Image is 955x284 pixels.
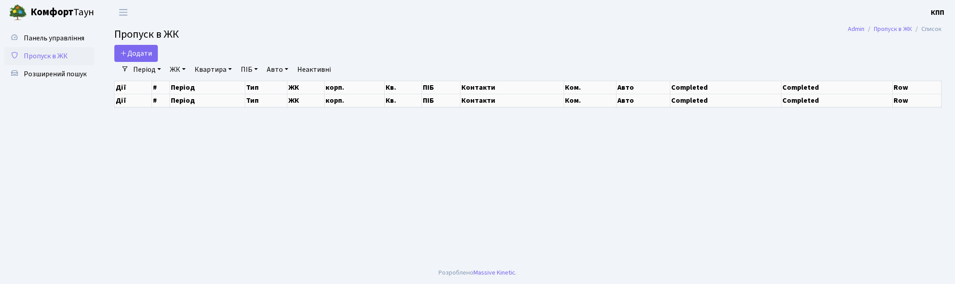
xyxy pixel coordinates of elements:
th: Row [893,94,942,107]
a: Massive Kinetic [473,268,515,277]
b: Комфорт [30,5,74,19]
th: Кв. [385,81,422,94]
li: Список [912,24,942,34]
th: Дії [115,94,152,107]
th: Період [169,81,245,94]
th: Completed [781,94,893,107]
th: Авто [616,81,670,94]
th: ЖК [287,94,325,107]
th: Контакти [460,81,564,94]
th: ПІБ [422,94,460,107]
th: Ком. [564,94,616,107]
th: корп. [325,81,385,94]
a: Неактивні [294,62,334,77]
a: Період [130,62,165,77]
th: Тип [245,94,287,107]
a: Пропуск в ЖК [874,24,912,34]
th: Completed [670,81,781,94]
th: Тип [245,81,287,94]
a: КПП [931,7,944,18]
span: Таун [30,5,94,20]
a: Admin [848,24,864,34]
nav: breadcrumb [834,20,955,39]
th: ЖК [287,81,325,94]
a: ЖК [166,62,189,77]
button: Переключити навігацію [112,5,135,20]
div: Розроблено . [438,268,517,278]
th: ПІБ [422,81,460,94]
th: Row [893,81,942,94]
a: Пропуск в ЖК [4,47,94,65]
th: Контакти [460,94,564,107]
th: # [152,81,169,94]
span: Розширений пошук [24,69,87,79]
th: Completed [781,81,893,94]
span: Пропуск в ЖК [114,26,179,42]
a: Авто [263,62,292,77]
a: Розширений пошук [4,65,94,83]
span: Додати [120,48,152,58]
th: Ком. [564,81,616,94]
span: Панель управління [24,33,84,43]
a: Додати [114,45,158,62]
th: Авто [616,94,670,107]
a: Квартира [191,62,235,77]
b: КПП [931,8,944,17]
th: корп. [325,94,385,107]
span: Пропуск в ЖК [24,51,68,61]
th: # [152,94,169,107]
th: Completed [670,94,781,107]
a: ПІБ [237,62,261,77]
a: Панель управління [4,29,94,47]
th: Кв. [385,94,422,107]
th: Період [169,94,245,107]
img: logo.png [9,4,27,22]
th: Дії [115,81,152,94]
